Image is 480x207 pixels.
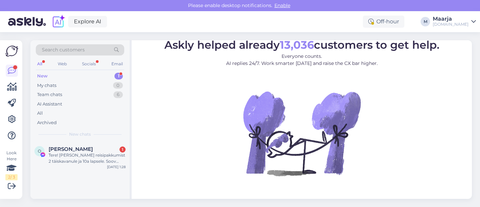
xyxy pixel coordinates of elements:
[38,148,41,154] span: O
[164,38,439,51] span: Askly helped already customers to get help.
[113,82,123,89] div: 0
[51,15,65,29] img: explore-ai
[113,91,123,98] div: 6
[81,60,97,68] div: Socials
[49,152,126,164] div: Tere! [PERSON_NAME] reisipakkumist 2 täiskavanule ja 10a lapsele. Soov minna reisile Türgi alates...
[37,73,48,79] div: New
[5,174,18,180] div: 2 / 3
[49,146,93,152] span: Oksana Oksik
[421,17,430,26] div: M
[119,146,126,153] div: 1
[363,16,404,28] div: Off-hour
[37,91,62,98] div: Team chats
[68,16,107,27] a: Explore AI
[114,73,123,79] div: 1
[110,60,124,68] div: Email
[37,110,43,117] div: All
[5,150,18,180] div: Look Here
[241,72,363,194] img: No Chat active
[272,2,292,8] span: Enable
[37,119,57,126] div: Archived
[69,131,91,137] span: New chats
[433,22,469,27] div: [DOMAIN_NAME]
[37,101,62,108] div: AI Assistant
[280,38,314,51] b: 13,036
[37,82,56,89] div: My chats
[56,60,68,68] div: Web
[433,16,476,27] a: Maarja[DOMAIN_NAME]
[107,164,126,169] div: [DATE] 1:28
[164,53,439,67] p: Everyone counts. AI replies 24/7. Work smarter [DATE] and raise the CX bar higher.
[433,16,469,22] div: Maarja
[5,46,18,56] img: Askly Logo
[42,46,85,53] span: Search customers
[36,60,44,68] div: All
